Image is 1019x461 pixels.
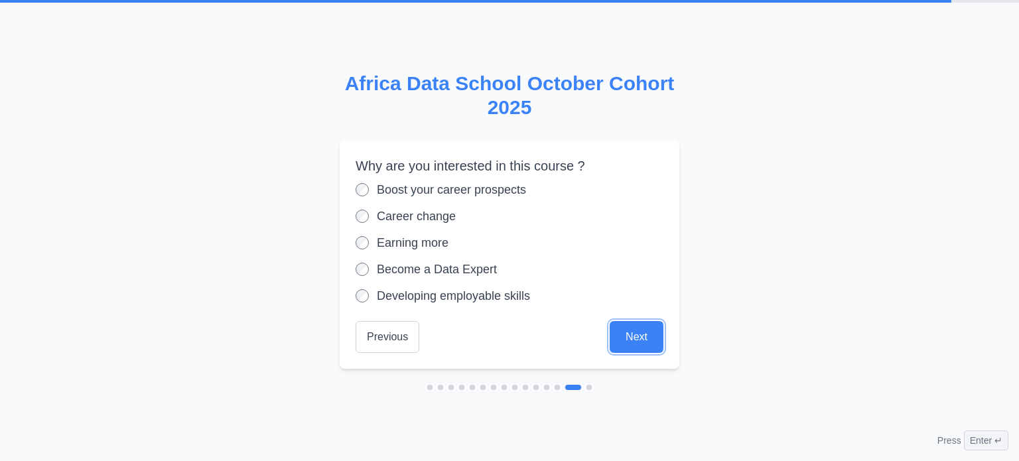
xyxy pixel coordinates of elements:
label: Boost your career prospects [377,180,526,199]
label: Developing employable skills [377,287,530,305]
label: Earning more [377,233,448,252]
label: Why are you interested in this course ? [356,157,663,175]
label: Become a Data Expert [377,260,497,279]
span: Enter ↵ [964,430,1008,450]
label: Career change [377,207,456,226]
button: Next [610,321,663,353]
h2: Africa Data School October Cohort 2025 [340,72,679,119]
button: Previous [356,321,419,353]
div: Press [937,430,1008,450]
